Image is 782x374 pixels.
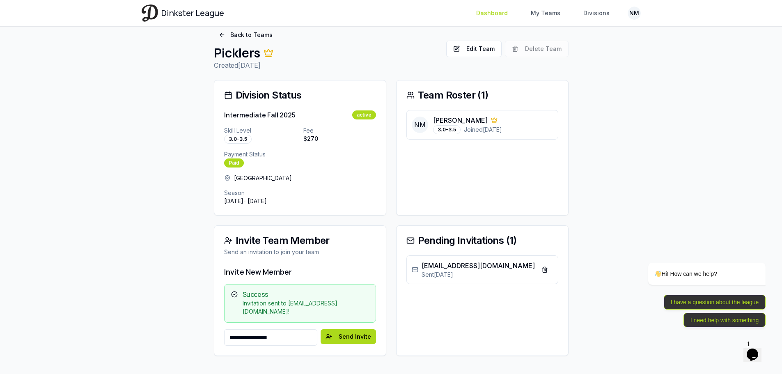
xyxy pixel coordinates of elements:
div: Send an invitation to join your team [224,248,376,256]
p: Created [DATE] [214,60,440,70]
button: Send Invite [321,329,376,344]
div: 3.0-3.5 [433,125,461,134]
a: Dinkster League [142,5,224,21]
div: Pending Invitations ( 1 ) [406,236,558,246]
span: NM [412,117,428,133]
div: Invite Team Member [224,236,376,246]
span: Dinkster League [161,7,224,19]
p: Fee [303,126,376,135]
button: Edit Team [446,41,502,57]
span: [GEOGRAPHIC_DATA] [234,174,292,182]
iframe: chat widget [743,337,770,362]
h3: Intermediate Fall 2025 [224,110,296,120]
h3: Invite New Member [224,266,376,278]
a: Dashboard [471,6,513,21]
p: $ 270 [303,135,376,143]
p: Payment Status [224,150,376,158]
p: Sent [DATE] [422,271,535,279]
h5: Success [231,291,369,298]
p: [DATE] - [DATE] [224,197,376,205]
p: Season [224,189,376,197]
iframe: chat widget [622,188,770,333]
p: [EMAIL_ADDRESS][DOMAIN_NAME] [422,261,535,271]
div: 3.0-3.5 [224,135,252,144]
div: Paid [224,158,244,167]
a: My Teams [526,6,565,21]
button: NM [628,7,641,20]
a: Divisions [578,6,615,21]
span: Joined [DATE] [464,126,502,134]
h1: Picklers [214,46,440,60]
p: Skill Level [224,126,297,135]
p: [PERSON_NAME] [433,115,488,125]
div: Division Status [224,90,376,100]
img: Dinkster [142,5,158,21]
div: Team Roster ( 1 ) [406,90,558,100]
div: Invitation sent to [EMAIL_ADDRESS][DOMAIN_NAME]! [231,299,369,316]
a: Back to Teams [214,28,277,42]
div: active [352,110,376,119]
